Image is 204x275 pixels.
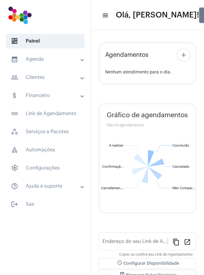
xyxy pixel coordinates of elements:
text: Cancelamen... [101,186,123,189]
span: sidenav icon [11,164,18,172]
mat-expansion-panel-header: sidenav iconFinanceiro [4,88,91,103]
span: Automações [6,143,85,157]
mat-panel-title: Clientes [11,74,81,81]
mat-expansion-panel-header: sidenav iconAjuda e suporte [4,179,91,193]
span: Serviços e Pacotes [6,125,85,139]
mat-icon: sidenav icon [11,183,18,190]
span: Agendamentos [105,52,149,58]
mat-hint: Copie ou confira seu Link de Agendamento [119,253,192,257]
mat-icon: sidenav icon [11,92,18,99]
span: Gráfico de agendamentos [107,112,188,119]
button: Configurar Disponibilidade [99,258,196,269]
mat-icon: sidenav icon [102,12,108,19]
mat-icon: sidenav icon [11,201,18,208]
mat-panel-title: Ajuda e suporte [11,183,81,190]
text: Cancelado [172,165,189,168]
text: Não Compar... [172,186,195,189]
span: Link de Agendamento [6,106,85,121]
text: Concluído [172,144,189,147]
text: A realizar [109,144,123,147]
img: 7bf4c2a9-cb5a-6366-d80e-59e5d4b2024a.png [5,3,35,27]
span: Configurações [6,161,85,175]
div: Nenhum atendimento para o dia. [105,70,190,75]
mat-icon: add [180,51,187,59]
span: Sair [6,197,85,212]
span: sidenav icon [11,146,18,154]
mat-icon: sidenav icon [11,110,18,117]
span: sidenav icon [11,128,18,135]
span: sidenav icon [11,37,18,45]
mat-panel-title: Agenda [11,56,81,63]
mat-icon: schedule [116,260,123,267]
text: Confirmaçã... [102,165,123,169]
mat-icon: sidenav icon [11,56,18,63]
mat-icon: sidenav icon [11,74,18,81]
span: Olá, [PERSON_NAME]! [116,10,199,20]
mat-panel-title: Financeiro [11,92,81,99]
mat-expansion-panel-header: sidenav iconClientes [4,70,91,85]
span: Configurar Disponibilidade [116,261,179,266]
input: Link [102,240,168,245]
mat-icon: open_in_new [184,238,191,245]
mat-expansion-panel-header: sidenav iconAgenda [4,52,91,66]
mat-icon: content_copy [172,238,180,245]
span: Painel [6,34,85,48]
